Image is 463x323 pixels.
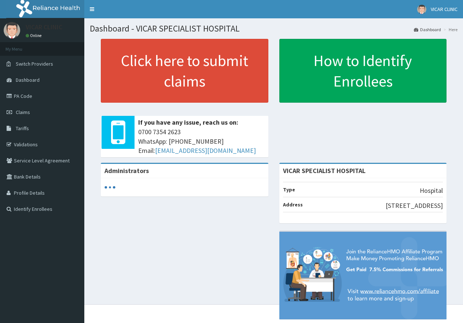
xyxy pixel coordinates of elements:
[26,24,62,30] p: VICAR CLINIC
[26,33,43,38] a: Online
[283,201,303,208] b: Address
[16,60,53,67] span: Switch Providers
[414,26,441,33] a: Dashboard
[417,5,426,14] img: User Image
[279,232,447,319] img: provider-team-banner.png
[16,109,30,115] span: Claims
[155,146,256,155] a: [EMAIL_ADDRESS][DOMAIN_NAME]
[16,77,40,83] span: Dashboard
[283,186,295,193] b: Type
[16,125,29,132] span: Tariffs
[138,118,238,126] b: If you have any issue, reach us on:
[138,127,265,155] span: 0700 7354 2623 WhatsApp: [PHONE_NUMBER] Email:
[431,6,458,12] span: VICAR CLINIC
[90,24,458,33] h1: Dashboard - VICAR SPECIALIST HOSPITAL
[442,26,458,33] li: Here
[279,39,447,103] a: How to Identify Enrollees
[104,182,115,193] svg: audio-loading
[386,201,443,210] p: [STREET_ADDRESS]
[4,22,20,38] img: User Image
[101,39,268,103] a: Click here to submit claims
[420,186,443,195] p: Hospital
[104,166,149,175] b: Administrators
[283,166,365,175] strong: VICAR SPECIALIST HOSPITAL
